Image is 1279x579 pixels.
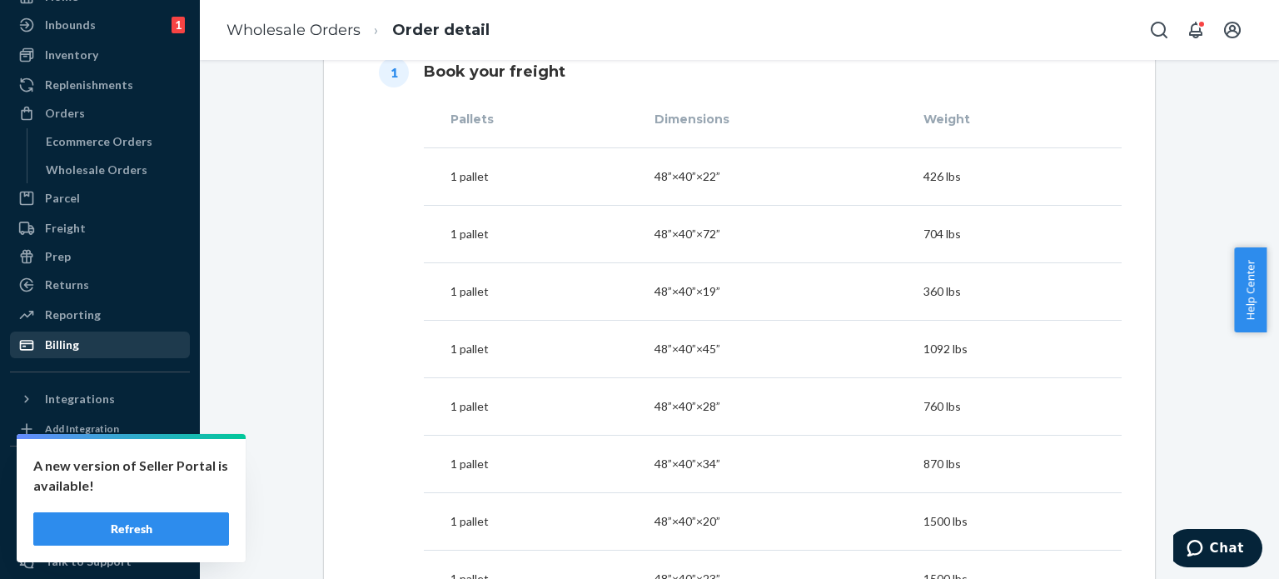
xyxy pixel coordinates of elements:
button: Talk to Support [10,548,190,575]
td: 1500 lbs [903,492,1122,550]
button: Help Center [1234,247,1267,332]
button: Open account menu [1216,13,1249,47]
p: A new version of Seller Portal is available! [33,456,229,496]
td: 1 pallet [424,435,635,492]
td: 1 pallet [424,377,635,435]
td: 870 lbs [903,435,1122,492]
div: Prep [45,248,71,265]
div: Inventory [45,47,98,63]
a: Billing [10,332,190,358]
a: Freight [10,215,190,242]
span: 1 [379,57,409,87]
td: 48”×40”×20” [635,492,903,550]
div: Wholesale Orders [46,162,147,178]
td: 1 pallet [424,205,635,262]
a: Add Fast Tag [10,493,190,513]
div: Integrations [45,391,115,407]
a: Reporting [10,302,190,328]
a: Replenishments [10,72,190,98]
button: Open notifications [1179,13,1212,47]
td: 1092 lbs [903,320,1122,377]
th: Pallets [424,91,635,148]
a: Prep [10,243,190,270]
td: 48”×40”×45” [635,320,903,377]
a: Inbounds1 [10,12,190,38]
div: Reporting [45,307,101,323]
td: 48”×40”×72” [635,205,903,262]
button: Fast Tags [10,460,190,487]
td: 360 lbs [903,262,1122,320]
div: Replenishments [45,77,133,93]
div: Parcel [45,190,80,207]
a: Ecommerce Orders [37,128,191,155]
th: Dimensions [635,91,903,148]
td: 1 pallet [424,148,635,206]
button: Open Search Box [1142,13,1176,47]
a: Add Integration [10,419,190,439]
td: 1 pallet [424,320,635,377]
td: 48”×40”×28” [635,377,903,435]
div: Freight [45,220,86,237]
a: Inventory [10,42,190,68]
ol: breadcrumbs [213,6,503,55]
a: Settings [10,520,190,547]
div: Add Integration [45,422,119,436]
a: Orders [10,100,190,127]
h1: Book your freight [424,61,1122,82]
div: Inbounds [45,17,96,33]
td: 1 pallet [424,262,635,320]
div: Orders [45,105,85,122]
button: Integrations [10,386,190,412]
iframe: To enrich screen reader interactions, please activate Accessibility in Grammarly extension settings [1173,529,1262,571]
button: Refresh [33,512,229,546]
a: Wholesale Orders [37,157,191,183]
a: Wholesale Orders [226,21,361,39]
div: Ecommerce Orders [46,133,152,150]
a: Returns [10,272,190,298]
div: Returns [45,277,89,293]
td: 48”×40”×22” [635,148,903,206]
td: 426 lbs [903,148,1122,206]
td: 48”×40”×19” [635,262,903,320]
div: Billing [45,337,79,353]
a: Order detail [392,21,490,39]
td: 48”×40”×34” [635,435,903,492]
th: Weight [903,91,1122,148]
div: 1 [172,17,185,33]
td: 1 pallet [424,492,635,550]
td: 704 lbs [903,205,1122,262]
a: Parcel [10,185,190,212]
td: 760 lbs [903,377,1122,435]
